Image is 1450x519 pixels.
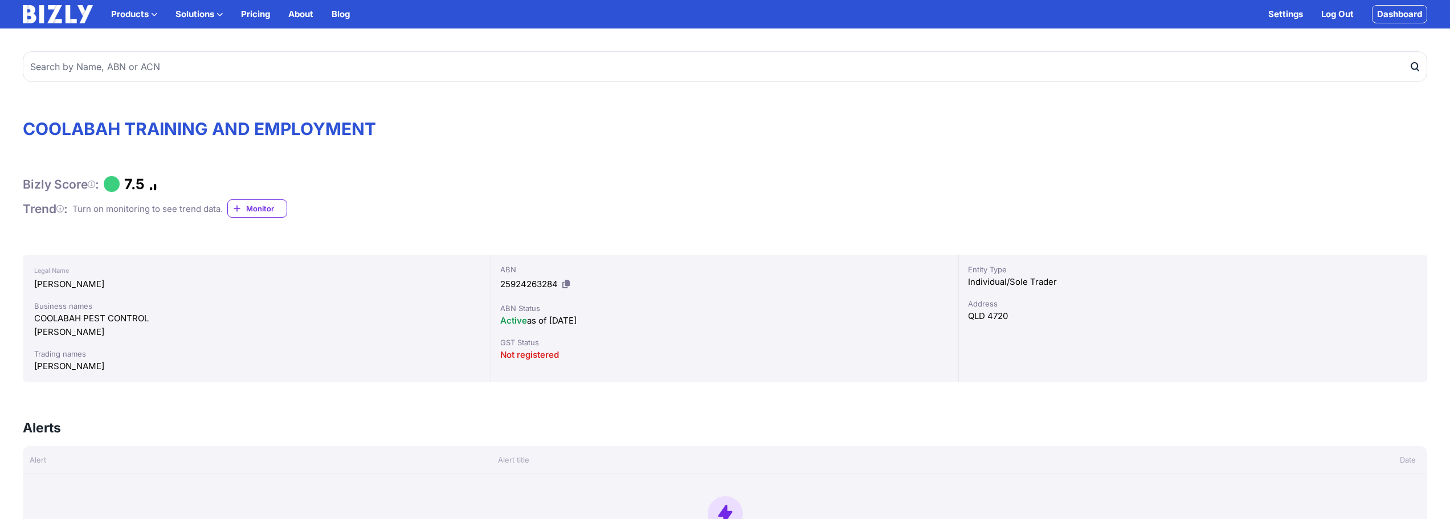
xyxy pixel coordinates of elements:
[500,314,950,328] div: as of [DATE]
[1193,454,1427,465] div: Date
[1268,7,1303,21] a: Settings
[23,51,1427,82] input: Search by Name, ABN or ACN
[968,298,1418,309] div: Address
[23,454,491,465] div: Alert
[34,348,479,359] div: Trading names
[23,419,61,437] h3: Alerts
[500,349,559,360] span: Not registered
[227,199,287,218] a: Monitor
[34,325,479,339] div: [PERSON_NAME]
[111,7,157,21] button: Products
[500,264,950,275] div: ABN
[124,175,145,193] h1: 7.5
[500,279,558,289] span: 25924263284
[34,264,479,277] div: Legal Name
[968,264,1418,275] div: Entity Type
[23,201,68,216] h1: Trend :
[246,203,287,214] span: Monitor
[968,275,1418,289] div: Individual/Sole Trader
[34,312,479,325] div: COOLABAH PEST CONTROL
[23,177,99,192] h1: Bizly Score :
[34,359,479,373] div: [PERSON_NAME]
[34,277,479,291] div: [PERSON_NAME]
[968,309,1418,323] div: QLD 4720
[288,7,313,21] a: About
[241,7,270,21] a: Pricing
[23,118,1427,139] h1: COOLABAH TRAINING AND EMPLOYMENT
[1321,7,1354,21] a: Log Out
[500,337,950,348] div: GST Status
[34,300,479,312] div: Business names
[72,202,223,216] div: Turn on monitoring to see trend data.
[175,7,223,21] button: Solutions
[1372,5,1427,23] a: Dashboard
[500,315,527,326] span: Active
[500,303,950,314] div: ABN Status
[491,454,1194,465] div: Alert title
[332,7,350,21] a: Blog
